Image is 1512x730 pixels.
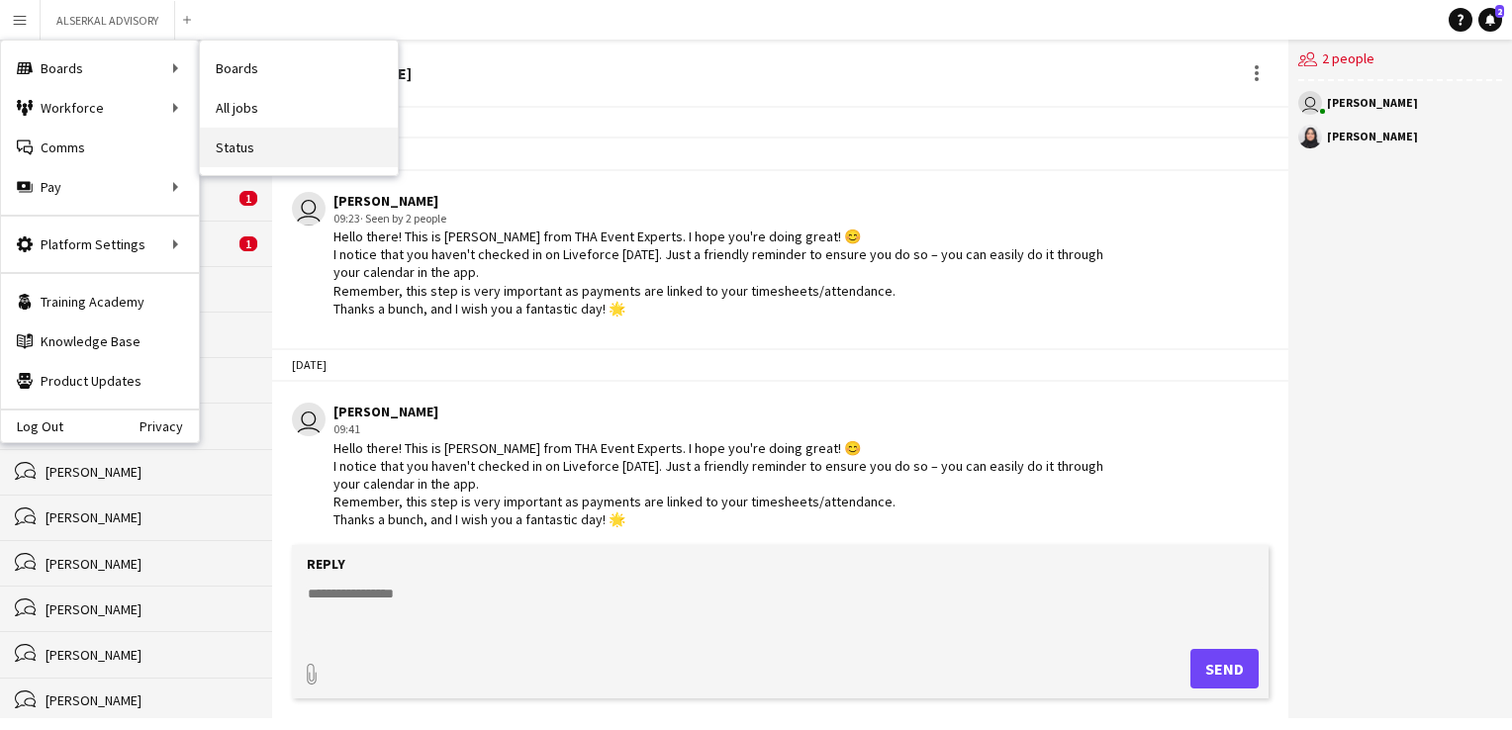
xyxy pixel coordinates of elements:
[1,321,199,361] a: Knowledge Base
[239,236,257,251] span: 1
[239,191,257,206] span: 1
[1,48,199,88] div: Boards
[1,128,199,167] a: Comms
[1,225,199,264] div: Platform Settings
[333,403,1105,420] div: [PERSON_NAME]
[1190,649,1259,688] button: Send
[333,439,1105,529] div: Hello there! This is [PERSON_NAME] from THA Event Experts. I hope you're doing great! 😊 I notice ...
[46,646,252,664] div: [PERSON_NAME]
[1327,97,1418,109] div: [PERSON_NAME]
[46,555,252,573] div: [PERSON_NAME]
[46,463,252,481] div: [PERSON_NAME]
[1,88,199,128] div: Workforce
[1,361,199,401] a: Product Updates
[1478,8,1502,32] a: 2
[333,228,1105,318] div: Hello there! This is [PERSON_NAME] from THA Event Experts. I hope you're doing great! 😊 I notice ...
[140,418,199,434] a: Privacy
[200,88,398,128] a: All jobs
[1,282,199,321] a: Training Academy
[200,48,398,88] a: Boards
[333,210,1105,228] div: 09:23
[46,691,252,709] div: [PERSON_NAME]
[46,508,252,526] div: [PERSON_NAME]
[1327,131,1418,142] div: [PERSON_NAME]
[200,128,398,167] a: Status
[272,137,1288,170] div: [DATE]
[1495,5,1504,18] span: 2
[41,1,175,40] button: ALSERKAL ADVISORY
[1298,40,1502,81] div: 2 people
[272,348,1288,382] div: [DATE]
[1,418,63,434] a: Log Out
[46,600,252,618] div: [PERSON_NAME]
[333,420,1105,438] div: 09:41
[333,192,1105,210] div: [PERSON_NAME]
[1,167,199,207] div: Pay
[307,555,345,573] label: Reply
[360,211,446,226] span: · Seen by 2 people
